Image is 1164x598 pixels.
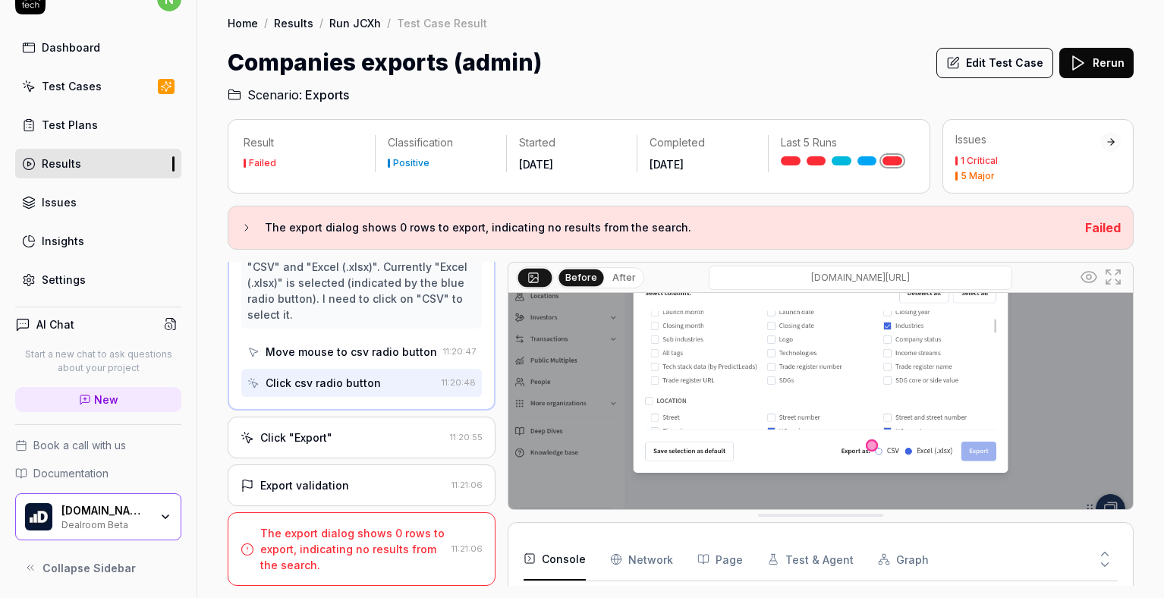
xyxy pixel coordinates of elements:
div: Test Cases [42,78,102,94]
time: 11:20:48 [442,377,476,388]
h3: The export dialog shows 0 rows to export, indicating no results from the search. [265,219,1073,237]
div: Test Plans [42,117,98,133]
a: Book a call with us [15,437,181,453]
img: Screenshot [508,141,1133,531]
div: Export validation [260,477,349,493]
button: Graph [878,538,929,581]
p: Started [519,135,625,150]
p: Completed [650,135,756,150]
a: Issues [15,187,181,217]
span: Documentation [33,465,109,481]
div: Dealroom Beta [61,518,149,530]
button: After [606,269,642,286]
div: Dashboard [42,39,100,55]
button: Dealroom.co B.V. Logo[DOMAIN_NAME] B.V.Dealroom Beta [15,493,181,540]
a: Documentation [15,465,181,481]
button: Click csv radio button11:20:48 [241,369,482,397]
time: [DATE] [519,158,553,171]
time: 11:20:47 [443,346,476,357]
button: Before [559,269,604,285]
button: Rerun [1059,48,1134,78]
p: Classification [388,135,494,150]
p: Result [244,135,363,150]
a: Results [15,149,181,178]
div: Move mouse to csv radio button [266,344,437,360]
time: 11:20:55 [450,432,483,442]
button: Show all interative elements [1077,265,1101,289]
div: / [264,15,268,30]
div: Issues [42,194,77,210]
p: Last 5 Runs [781,135,902,150]
button: Console [524,538,586,581]
span: Failed [1085,220,1121,235]
div: Issues [955,132,1101,147]
span: Scenario: [244,86,302,104]
div: The export dialog shows 0 rows to export, indicating no results from the search. [260,525,445,573]
span: Collapse Sidebar [42,560,136,576]
button: Collapse Sidebar [15,552,181,583]
div: / [387,15,391,30]
time: [DATE] [650,158,684,171]
div: Test Case Result [397,15,487,30]
a: Scenario:Exports [228,86,349,104]
a: New [15,387,181,412]
h1: Companies exports (admin) [228,46,542,80]
span: Book a call with us [33,437,126,453]
time: 11:21:06 [451,480,483,490]
a: Run JCXh [329,15,381,30]
img: Dealroom.co B.V. Logo [25,503,52,530]
button: Test & Agent [767,538,854,581]
button: Network [610,538,673,581]
time: 11:21:06 [451,543,483,554]
a: Insights [15,226,181,256]
button: Edit Test Case [936,48,1053,78]
button: Page [697,538,743,581]
a: Settings [15,265,181,294]
a: Home [228,15,258,30]
button: Move mouse to csv radio button11:20:47 [241,338,482,366]
button: Open in full screen [1101,265,1125,289]
div: Results [42,156,81,172]
span: New [94,392,118,408]
a: Dashboard [15,33,181,62]
div: Dealroom.co B.V. [61,504,149,518]
div: 5 Major [961,172,995,181]
div: Positive [393,159,429,168]
div: Insights [42,233,84,249]
div: / [319,15,323,30]
p: Start a new chat to ask questions about your project [15,348,181,375]
a: Results [274,15,313,30]
button: The export dialog shows 0 rows to export, indicating no results from the search. [241,219,1073,237]
div: Settings [42,272,86,288]
a: Test Cases [15,71,181,101]
span: Exports [305,86,349,104]
a: Test Plans [15,110,181,140]
h4: AI Chat [36,316,74,332]
div: Click "Export" [260,430,332,445]
div: Click csv radio button [266,375,381,391]
div: Failed [249,159,276,168]
div: 1 Critical [961,156,998,165]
